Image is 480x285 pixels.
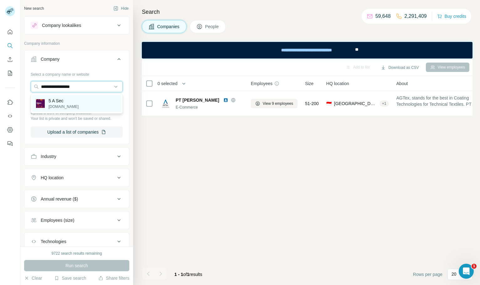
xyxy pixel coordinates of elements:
[31,116,123,121] p: Your list is private and won't be saved or shared.
[24,149,129,164] button: Industry
[459,264,474,279] iframe: Intercom live chat
[41,196,78,202] div: Annual revenue ($)
[31,69,123,77] div: Select a company name or website
[174,272,183,277] span: 1 - 1
[24,234,129,249] button: Technologies
[24,213,129,228] button: Employees (size)
[5,40,15,51] button: Search
[161,99,171,109] img: Logo of PT Ateja Grace Texindo
[452,271,457,277] p: 20
[24,41,129,46] p: Company information
[223,98,228,103] img: LinkedIn logo
[36,99,45,108] img: 5 A Sec
[379,101,389,106] div: + 1
[176,98,219,103] span: PT [PERSON_NAME]
[41,238,66,245] div: Technologies
[5,97,15,108] button: Use Surfe on LinkedIn
[5,110,15,122] button: Use Surfe API
[157,80,178,87] span: 0 selected
[305,80,313,87] span: Size
[334,100,377,107] span: [GEOGRAPHIC_DATA], [GEOGRAPHIC_DATA], [GEOGRAPHIC_DATA]
[326,100,332,107] span: 🇮🇩
[142,42,472,59] iframe: Banner
[472,264,477,269] span: 1
[5,26,15,38] button: Quick start
[376,63,423,72] button: Download as CSV
[5,138,15,149] button: Feedback
[205,23,219,30] span: People
[263,101,293,106] span: View 9 employees
[5,124,15,135] button: Dashboard
[437,12,466,21] button: Buy credits
[413,271,442,277] span: Rows per page
[405,13,427,20] p: 2,291,409
[5,68,15,79] button: My lists
[49,98,79,104] p: 5 A Sec
[183,272,187,277] span: of
[396,80,408,87] span: About
[49,104,79,109] p: [DOMAIN_NAME]
[326,80,349,87] span: HQ location
[24,6,44,11] div: New search
[157,23,180,30] span: Companies
[98,275,129,281] button: Share filters
[174,272,202,277] span: results
[375,13,391,20] p: 59,648
[109,4,133,13] button: Hide
[176,104,243,110] div: E-Commerce
[41,56,59,62] div: Company
[24,170,129,185] button: HQ location
[41,175,64,181] div: HQ location
[24,191,129,206] button: Annual revenue ($)
[42,22,81,28] div: Company lookalikes
[31,126,123,138] button: Upload a list of companies
[305,100,319,107] span: 51-200
[41,153,56,160] div: Industry
[5,54,15,65] button: Enrich CSV
[54,275,86,281] button: Save search
[24,18,129,33] button: Company lookalikes
[52,251,102,256] div: 9722 search results remaining
[142,8,472,16] h4: Search
[41,217,74,223] div: Employees (size)
[251,80,272,87] span: Employees
[187,272,189,277] span: 1
[24,52,129,69] button: Company
[24,275,42,281] button: Clear
[251,99,297,108] button: View 9 employees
